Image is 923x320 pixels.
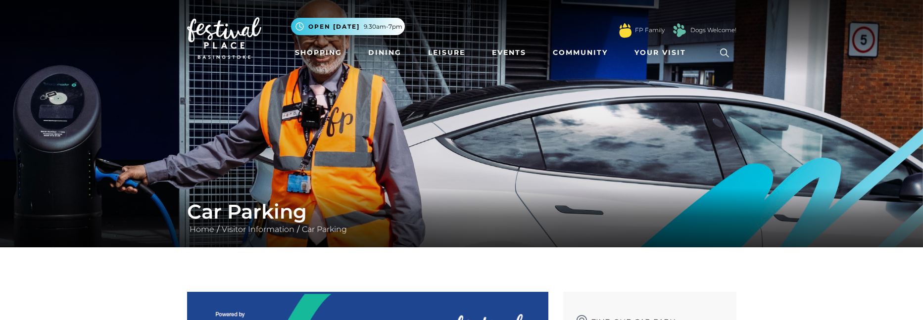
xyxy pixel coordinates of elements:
[187,225,217,234] a: Home
[424,44,469,62] a: Leisure
[635,26,665,35] a: FP Family
[291,44,346,62] a: Shopping
[187,17,261,59] img: Festival Place Logo
[187,200,736,224] h1: Car Parking
[488,44,530,62] a: Events
[219,225,297,234] a: Visitor Information
[364,44,405,62] a: Dining
[549,44,612,62] a: Community
[180,200,744,235] div: / /
[291,18,405,35] button: Open [DATE] 9.30am-7pm
[631,44,695,62] a: Your Visit
[308,22,360,31] span: Open [DATE]
[690,26,736,35] a: Dogs Welcome!
[299,225,349,234] a: Car Parking
[634,47,686,58] span: Your Visit
[364,22,402,31] span: 9.30am-7pm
